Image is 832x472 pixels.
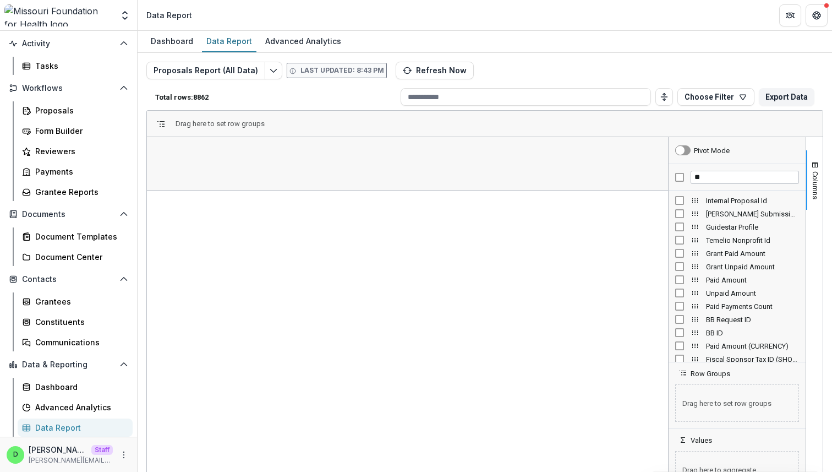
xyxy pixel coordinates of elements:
[669,207,806,220] div: Temelio Grant Submission Id Column
[655,88,673,106] button: Toggle auto height
[706,329,799,337] span: BB ID
[806,4,828,26] button: Get Help
[18,122,133,140] a: Form Builder
[22,39,115,48] span: Activity
[29,444,87,455] p: [PERSON_NAME]h
[18,101,133,120] a: Proposals
[669,260,806,273] div: Grant Unpaid Amount Column
[18,398,133,416] a: Advanced Analytics
[694,147,730,155] div: Pivot Mode
[669,313,806,326] div: BB Request ID Column
[18,227,133,246] a: Document Templates
[4,205,133,223] button: Open Documents
[677,88,754,106] button: Choose Filter
[706,355,799,364] span: Fiscal Sponsor Tax ID (SHORT_TEXT)
[669,326,806,339] div: BB ID Column
[29,455,113,465] p: [PERSON_NAME][EMAIL_ADDRESS][DOMAIN_NAME]
[22,84,115,93] span: Workflows
[35,231,124,242] div: Document Templates
[35,296,124,307] div: Grantees
[706,263,799,271] span: Grant Unpaid Amount
[706,276,799,284] span: Paid Amount
[706,302,799,311] span: Paid Payments Count
[18,419,133,437] a: Data Report
[18,378,133,396] a: Dashboard
[18,313,133,331] a: Constituents
[706,223,799,231] span: Guidestar Profile
[22,275,115,284] span: Contacts
[117,4,133,26] button: Open entity switcher
[300,66,384,75] p: Last updated: 8:43 PM
[35,105,124,116] div: Proposals
[261,31,346,52] a: Advanced Analytics
[675,384,799,422] span: Drag here to set row groups
[18,248,133,266] a: Document Center
[4,356,133,373] button: Open Data & Reporting
[811,171,819,199] span: Columns
[669,194,806,207] div: Internal Proposal Id Column
[146,31,198,52] a: Dashboard
[706,210,799,218] span: [PERSON_NAME] Submission Id
[22,210,115,219] span: Documents
[265,62,282,79] button: Edit selected report
[155,93,396,101] p: Total rows: 8862
[779,4,801,26] button: Partners
[35,251,124,263] div: Document Center
[669,220,806,234] div: Guidestar Profile Column
[202,31,256,52] a: Data Report
[146,62,265,79] button: Proposals Report (All Data)
[202,33,256,49] div: Data Report
[35,422,124,433] div: Data Report
[691,171,799,184] input: Filter Columns Input
[706,342,799,350] span: Paid Amount (CURRENCY)
[35,166,124,177] div: Payments
[669,300,806,313] div: Paid Payments Count Column
[669,339,806,352] div: Paid Amount (CURRENCY) Column
[669,286,806,300] div: Unpaid Amount Column
[18,162,133,181] a: Payments
[35,337,124,348] div: Communications
[669,247,806,260] div: Grant Paid Amount Column
[4,4,113,26] img: Missouri Foundation for Health logo
[759,88,814,106] button: Export Data
[669,378,806,428] div: Row Groups
[22,360,115,370] span: Data & Reporting
[18,57,133,75] a: Tasks
[146,33,198,49] div: Dashboard
[35,60,124,72] div: Tasks
[18,292,133,311] a: Grantees
[706,316,799,324] span: BB Request ID
[706,236,799,245] span: Temelio Nonprofit Id
[706,289,799,297] span: Unpaid Amount
[117,448,130,462] button: More
[146,9,192,21] div: Data Report
[142,7,196,23] nav: breadcrumb
[18,142,133,160] a: Reviewers
[35,186,124,198] div: Grantee Reports
[35,125,124,137] div: Form Builder
[176,120,265,128] div: Row Groups
[4,270,133,288] button: Open Contacts
[261,33,346,49] div: Advanced Analytics
[4,79,133,97] button: Open Workflows
[396,62,474,79] button: Refresh Now
[706,197,799,205] span: Internal Proposal Id
[35,381,124,393] div: Dashboard
[691,370,730,378] span: Row Groups
[669,234,806,247] div: Temelio Nonprofit Id Column
[669,352,806,366] div: Fiscal Sponsor Tax ID (SHORT_TEXT) Column
[669,273,806,286] div: Paid Amount Column
[35,145,124,157] div: Reviewers
[176,120,265,128] span: Drag here to set row groups
[91,445,113,455] p: Staff
[35,316,124,328] div: Constituents
[18,183,133,201] a: Grantee Reports
[691,436,712,444] span: Values
[13,451,18,458] div: Divyansh
[4,35,133,52] button: Open Activity
[35,402,124,413] div: Advanced Analytics
[706,249,799,258] span: Grant Paid Amount
[18,333,133,351] a: Communications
